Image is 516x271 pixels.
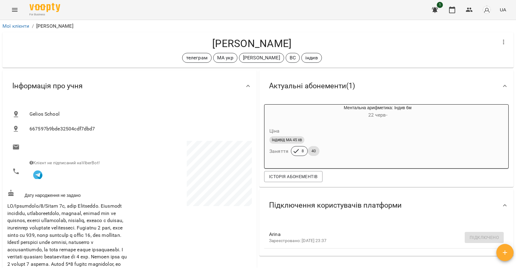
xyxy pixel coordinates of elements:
h6: Ціна [269,127,280,135]
img: avatar_s.png [483,6,491,14]
div: Ментальна арифметика: Індив 6м [264,105,294,119]
div: ВС [286,53,300,63]
span: Arina [269,231,494,238]
span: For Business [29,13,60,17]
div: Інформація про учня [2,70,257,102]
p: [PERSON_NAME] [36,22,73,30]
span: 1 [437,2,443,8]
p: МА укр [217,54,233,62]
p: [PERSON_NAME] [243,54,280,62]
div: МА укр [213,53,237,63]
div: телеграм [182,53,212,63]
div: Ментальна арифметика: Індив 6м [294,105,461,119]
span: 22 черв - [368,112,387,118]
span: Клієнт не підписаний на ViberBot! [29,160,100,165]
button: Menu [7,2,22,17]
span: 667597b9bde32504cdf7dbd7 [29,125,247,133]
p: телеграм [186,54,208,62]
span: Gelios School [29,110,247,118]
p: Зареєстровано: [DATE] 23:37 [269,238,494,244]
button: Ментальна арифметика: Індив 6м22 черв- Цінаіндивід МА 45 хвЗаняття840 [264,105,461,163]
h4: [PERSON_NAME] [7,37,496,50]
p: індив [305,54,318,62]
nav: breadcrumb [2,22,514,30]
h6: Заняття [269,147,288,156]
span: 40 [308,148,319,154]
img: Telegram [33,170,42,180]
li: / [32,22,34,30]
div: індив [301,53,322,63]
img: Voopty Logo [29,3,60,12]
div: Підключення користувачів платформи [259,189,514,221]
div: Дату народження не задано [6,188,130,200]
span: індивід МА 45 хв [269,137,304,143]
div: Актуальні абонементи(1) [259,70,514,102]
span: 8 [298,148,307,154]
span: Підключення користувачів платформи [269,201,402,210]
span: Актуальні абонементи ( 1 ) [269,81,355,91]
button: Клієнт підписаний на VooptyBot [29,166,46,183]
a: Мої клієнти [2,23,29,29]
span: Інформація про учня [12,81,83,91]
span: Історія абонементів [269,173,318,180]
button: UA [497,4,509,15]
div: [PERSON_NAME] [239,53,284,63]
p: ВС [290,54,296,62]
span: UA [500,6,506,13]
button: Історія абонементів [264,171,322,182]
